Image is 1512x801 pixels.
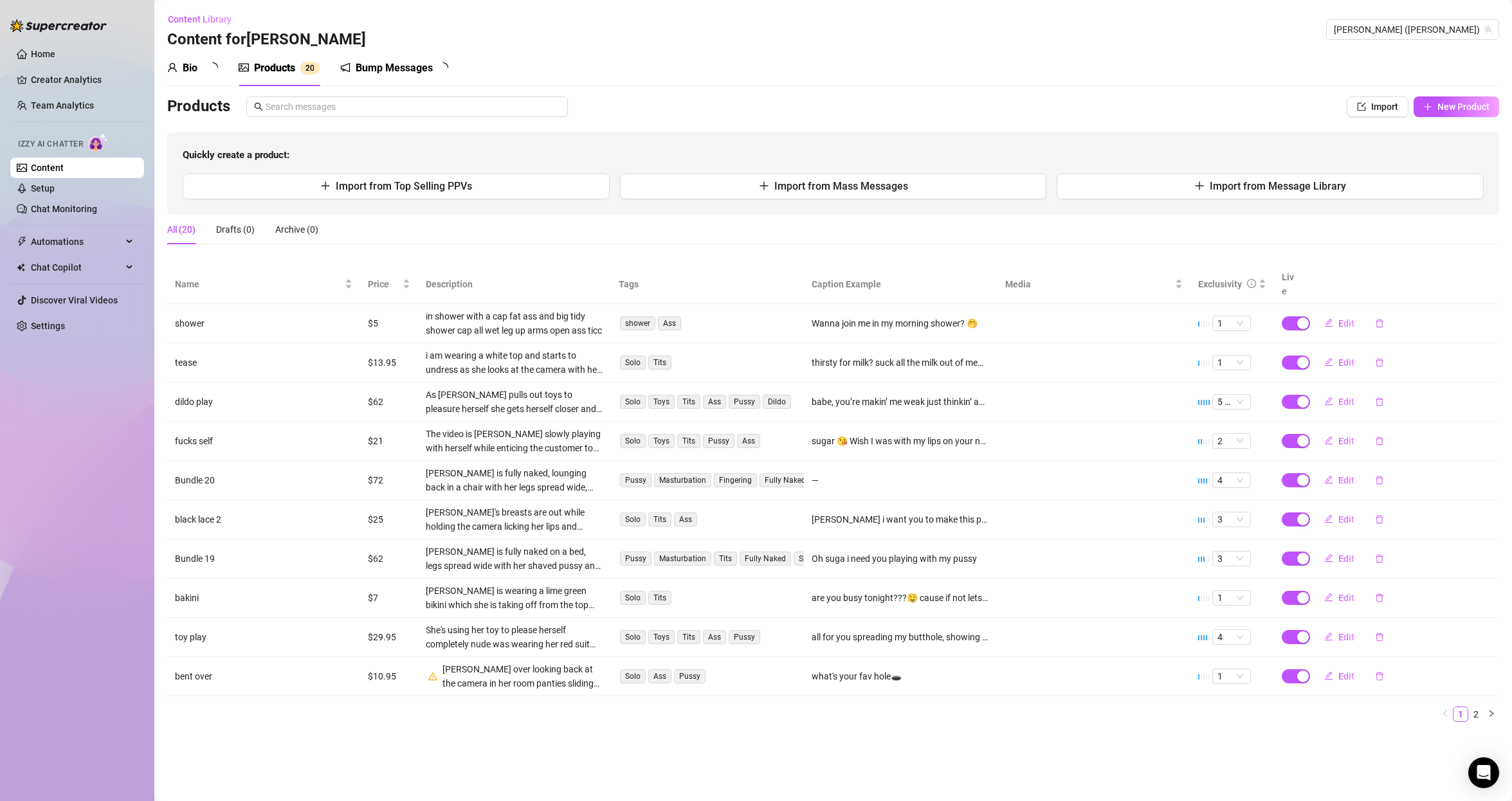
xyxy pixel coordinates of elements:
button: right [1484,706,1499,722]
span: Tits [648,512,671,526]
th: Price [360,265,418,304]
span: Toys [648,434,675,448]
span: Import [1371,102,1398,112]
div: She's using her toy to please herself completely nude was wearing her red suit now playing with h... [426,623,603,651]
span: Fully Naked [740,552,791,566]
button: Edit [1314,509,1365,530]
button: delete [1365,627,1394,647]
div: As [PERSON_NAME] pulls out toys to pleasure herself she gets herself closer and closer to climax ... [426,388,603,416]
span: Media [1005,277,1172,291]
span: Izzy AI Chatter [18,138,83,150]
span: Solo [620,434,646,448]
div: Products [254,60,295,76]
span: plus [1194,181,1205,191]
span: Masturbation [654,552,711,566]
span: Import from Top Selling PPVs [336,180,472,192]
span: search [254,102,263,111]
td: $21 [360,422,418,461]
span: Pussy [674,669,706,683]
img: logo-BBDzfeDw.svg [10,19,107,32]
td: dildo play [167,382,360,422]
span: right [1488,710,1495,717]
button: Edit [1314,588,1365,608]
span: loading [206,60,220,75]
span: Tits [677,395,700,409]
li: 1 [1453,706,1468,722]
span: edit [1324,318,1333,327]
div: — [812,473,989,487]
a: Home [31,49,55,59]
div: Open Intercom Messenger [1468,757,1499,788]
span: Edit [1338,553,1354,564]
button: Edit [1314,548,1365,569]
span: Pussy [703,434,734,448]
span: 1 [1217,316,1246,330]
span: Fully Naked [760,473,811,487]
span: edit [1324,475,1333,484]
span: delete [1375,633,1384,642]
span: Import from Message Library [1210,180,1346,192]
div: all for you spreading my butthole, showing how tight it is, i know u've been craving to slide ur ... [812,630,989,644]
span: delete [1375,437,1384,446]
div: Wanna join me in my morning shower? 🤭 [812,316,978,330]
td: shower [167,304,360,343]
span: Tits [648,355,671,370]
a: Setup [31,183,55,194]
span: edit [1324,593,1333,602]
a: Chat Monitoring [31,204,97,214]
span: delete [1375,397,1384,406]
span: Toys [648,395,675,409]
h3: Products [167,96,230,117]
button: Edit [1314,470,1365,491]
button: delete [1365,392,1394,412]
td: tease [167,343,360,382]
a: Content [31,163,64,173]
span: Solo [620,669,646,683]
span: plus [320,181,331,191]
button: delete [1365,588,1394,608]
div: Bio [183,60,197,76]
button: Content Library [167,9,242,30]
button: Import [1347,96,1408,117]
div: Drafts (0) [216,222,255,237]
div: babe, you’re makin’ me weak just thinkin’ about it. 😏 I’d take that dildo out of your hands and s... [812,395,989,409]
span: plus [759,181,769,191]
button: delete [1365,509,1394,530]
span: edit [1324,671,1333,680]
span: 5 🔥 [1217,395,1246,409]
button: Import from Mass Messages [620,174,1047,199]
span: Pussy [729,395,760,409]
div: Bump Messages [356,60,433,76]
div: in shower with a cap fat ass and big tidy shower cap all wet leg up arms open ass ticc [426,309,603,337]
td: Bundle 19 [167,539,360,579]
span: edit [1324,553,1333,562]
a: Discover Viral Videos [31,295,118,305]
span: Solo [620,355,646,370]
span: New Product [1437,102,1489,112]
span: 4 [1217,473,1246,487]
td: $10.95 [360,657,418,696]
span: 0 [310,64,314,73]
span: Edit [1338,632,1354,642]
span: delete [1375,672,1384,681]
span: Ass [703,395,726,409]
button: Import from Top Selling PPVs [183,174,610,199]
button: Edit [1314,627,1365,647]
td: toy play [167,618,360,657]
span: user [167,62,178,73]
div: i am wearing a white top and starts to undress as she looks at the camera with her tits out [426,348,603,377]
li: 2 [1468,706,1484,722]
span: edit [1324,397,1333,406]
div: thirsty for milk? suck all the milk out of me💦🤭 [812,355,989,370]
span: Ass [703,630,726,644]
span: Solo [620,512,646,526]
button: New Product [1414,96,1499,117]
div: Archive (0) [275,222,318,237]
span: Ass [674,512,697,526]
span: delete [1375,319,1384,328]
button: Edit [1314,431,1365,451]
span: left [1441,710,1449,717]
input: Search messages [266,100,560,114]
th: Name [167,265,360,304]
span: Pussy [620,473,651,487]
